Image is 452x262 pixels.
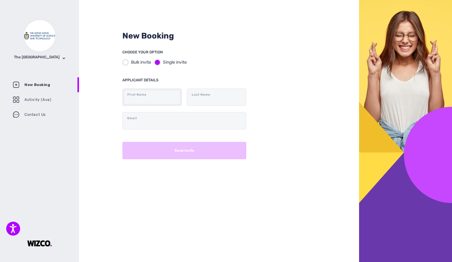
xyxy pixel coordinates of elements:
[12,96,20,103] img: dashboard-menu.95417094.svg
[122,31,316,41] h2: New Booking
[122,76,246,84] p: APPLICANT DETAILS
[131,59,151,65] div: Bulk invite
[122,142,246,159] button: Send invite
[12,81,20,88] img: booking-menu.9b7fd395.svg
[24,32,55,39] img: company_logo.svg
[63,57,65,60] img: chevron.5429b6f7.svg
[12,111,20,118] img: contact-us-menu.69139232.svg
[27,240,52,246] img: IauMAAAAASUVORK5CYII=
[122,48,246,56] p: CHOOSE YOUR OPTION
[163,59,187,65] div: Single invite
[14,55,59,59] h3: The [GEOGRAPHIC_DATA]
